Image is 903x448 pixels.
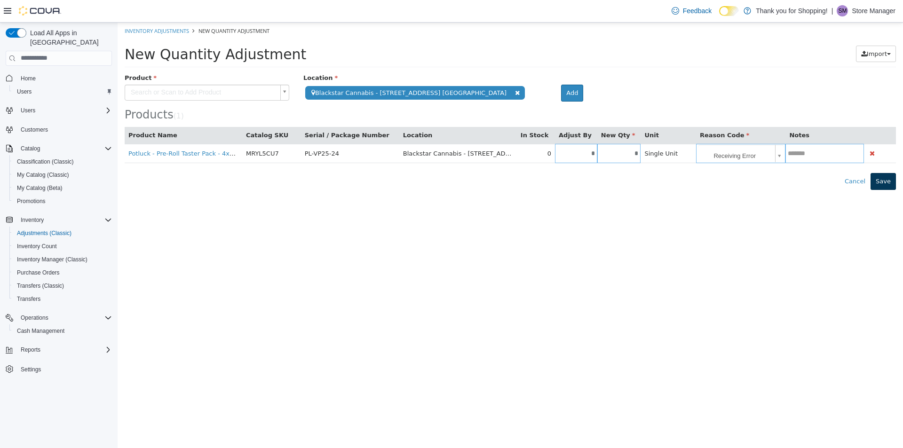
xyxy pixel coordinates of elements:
[17,256,87,263] span: Inventory Manager (Classic)
[13,196,112,207] span: Promotions
[13,280,68,291] a: Transfers (Classic)
[188,63,407,77] span: Blackstar Cannabis - [STREET_ADDRESS] [GEOGRAPHIC_DATA]
[13,182,66,194] a: My Catalog (Beta)
[17,214,112,226] span: Inventory
[13,196,49,207] a: Promotions
[9,168,116,181] button: My Catalog (Classic)
[2,104,116,117] button: Users
[6,68,112,401] nav: Complex example
[13,254,91,265] a: Inventory Manager (Classic)
[13,267,112,278] span: Purchase Orders
[183,121,282,141] td: PL-VP25-24
[7,62,172,78] a: Search or Scan to Add Product
[2,343,116,356] button: Reports
[668,1,715,20] a: Feedback
[13,169,73,181] a: My Catalog (Classic)
[17,364,45,375] a: Settings
[7,24,189,40] span: New Quantity Adjustment
[9,253,116,266] button: Inventory Manager (Classic)
[13,280,112,291] span: Transfers (Classic)
[17,105,39,116] button: Users
[2,362,116,376] button: Settings
[17,282,64,290] span: Transfers (Classic)
[13,241,61,252] a: Inventory Count
[17,214,48,226] button: Inventory
[17,363,112,375] span: Settings
[19,6,61,16] img: Cova
[672,108,693,118] button: Notes
[852,5,895,16] p: Store Manager
[2,71,116,85] button: Home
[128,108,173,118] button: Catalog SKU
[9,181,116,195] button: My Catalog (Beta)
[581,122,654,141] span: Receiving Error
[2,123,116,136] button: Customers
[13,267,63,278] a: Purchase Orders
[17,73,40,84] a: Home
[17,143,112,154] span: Catalog
[13,293,112,305] span: Transfers
[17,344,112,355] span: Reports
[17,344,44,355] button: Reports
[13,254,112,265] span: Inventory Manager (Classic)
[441,108,476,118] button: Adjust By
[581,122,666,140] a: Receiving Error
[527,127,560,134] span: Single Unit
[21,107,35,114] span: Users
[9,195,116,208] button: Promotions
[17,269,60,276] span: Purchase Orders
[21,126,48,134] span: Customers
[17,184,63,192] span: My Catalog (Beta)
[17,158,74,165] span: Classification (Classic)
[13,169,112,181] span: My Catalog (Classic)
[750,126,759,136] button: Delete Product
[17,312,112,323] span: Operations
[17,327,64,335] span: Cash Management
[9,227,116,240] button: Adjustments (Classic)
[81,5,152,12] span: New Quantity Adjustment
[125,121,183,141] td: MRYL5CU7
[837,5,848,16] div: Store Manager
[444,62,466,79] button: Add
[399,121,437,141] td: 0
[11,108,62,118] button: Product Name
[9,155,116,168] button: Classification (Classic)
[17,72,112,84] span: Home
[9,292,116,306] button: Transfers
[13,293,44,305] a: Transfers
[9,266,116,279] button: Purchase Orders
[17,229,71,237] span: Adjustments (Classic)
[17,88,32,95] span: Users
[21,314,48,322] span: Operations
[2,311,116,324] button: Operations
[17,312,52,323] button: Operations
[9,85,116,98] button: Users
[56,89,66,98] small: ( )
[527,108,543,118] button: Unit
[21,366,41,373] span: Settings
[17,295,40,303] span: Transfers
[186,52,220,59] span: Location
[285,108,317,118] button: Location
[17,171,69,179] span: My Catalog (Classic)
[17,243,57,250] span: Inventory Count
[13,228,112,239] span: Adjustments (Classic)
[7,5,71,12] a: Inventory Adjustments
[17,143,44,154] button: Catalog
[722,150,753,167] button: Cancel
[21,75,36,82] span: Home
[21,145,40,152] span: Catalog
[7,86,56,99] span: Products
[13,156,112,167] span: Classification (Classic)
[17,105,112,116] span: Users
[9,324,116,338] button: Cash Management
[11,127,145,134] a: Potluck - Pre-Roll Taster Pack - 4x0.5g Blend
[21,346,40,354] span: Reports
[59,89,63,98] span: 1
[2,213,116,227] button: Inventory
[483,109,518,116] span: New Qty
[838,5,847,16] span: SM
[749,28,769,35] span: Import
[832,5,833,16] p: |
